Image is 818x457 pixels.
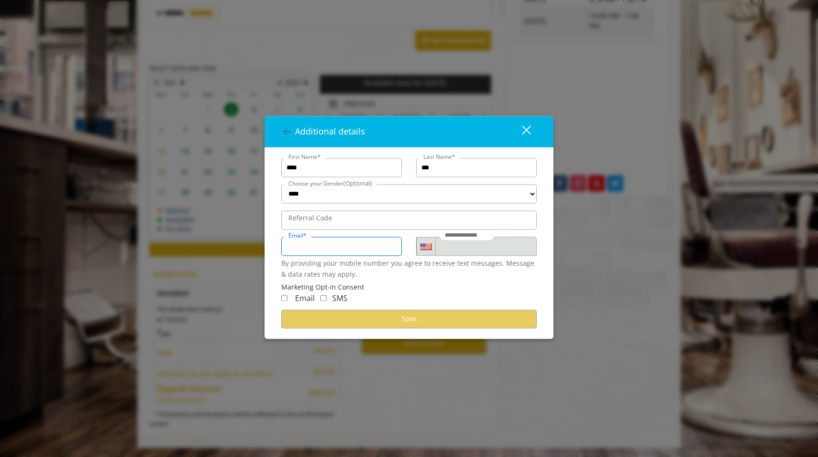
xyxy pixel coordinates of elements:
span: Email [295,293,315,304]
label: Email* [284,231,311,240]
input: Lastname [416,158,537,177]
span: Save [402,314,417,323]
span: (Optional) [343,179,372,188]
div: By providing your mobile number you agree to receive text messages. Message & data rates may apply. [281,259,537,280]
input: Receive Marketing SMS [320,295,327,301]
button: close dialog [504,122,537,141]
button: Save [281,310,537,328]
label: Last Name* [419,153,460,162]
div: Country [416,237,435,256]
input: ReferralCode [281,211,537,230]
span: Additional details [295,126,365,137]
label: Choose your Gender [284,179,377,189]
span: SMS [332,293,348,304]
div: Marketing Opt-in Consent [281,282,537,292]
select: Choose your Gender [281,185,537,204]
input: FirstName [281,158,402,177]
input: Receive Marketing Email [281,295,287,301]
label: First Name* [284,153,326,162]
div: close dialog [511,125,530,139]
label: Referral Code [284,213,337,224]
input: Email [281,237,402,256]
